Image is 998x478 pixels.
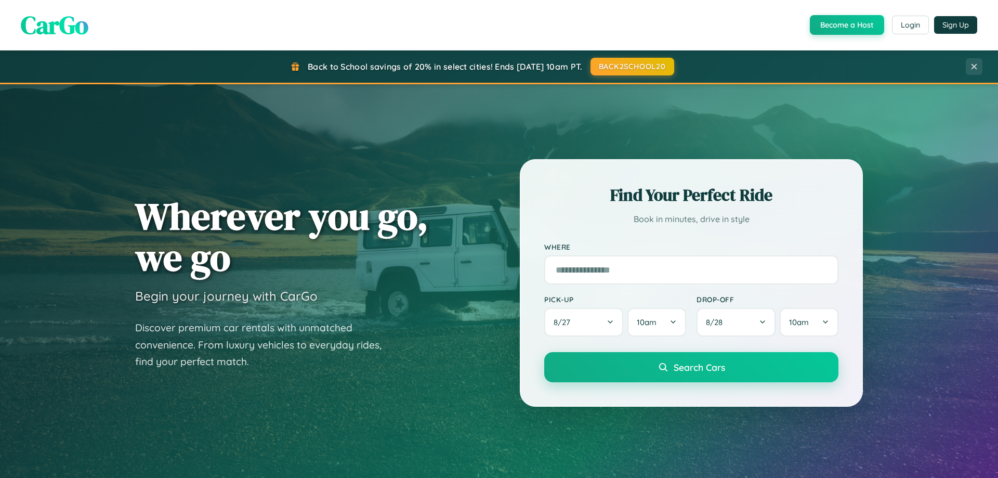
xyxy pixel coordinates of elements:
label: Pick-up [544,295,686,304]
button: Sign Up [934,16,977,34]
span: Search Cars [674,361,725,373]
p: Discover premium car rentals with unmatched convenience. From luxury vehicles to everyday rides, ... [135,319,395,370]
h3: Begin your journey with CarGo [135,288,318,304]
span: 8 / 28 [706,317,728,327]
button: 10am [627,308,686,337]
span: 10am [637,317,656,327]
button: BACK2SCHOOL20 [590,58,674,75]
label: Drop-off [697,295,838,304]
button: Login [892,16,929,34]
span: 8 / 27 [554,317,575,327]
h1: Wherever you go, we go [135,196,428,278]
p: Book in minutes, drive in style [544,212,838,227]
h2: Find Your Perfect Ride [544,184,838,206]
span: 10am [789,317,809,327]
label: Where [544,242,838,251]
span: CarGo [21,8,88,42]
button: 10am [780,308,838,337]
button: Search Cars [544,352,838,382]
button: 8/27 [544,308,623,337]
button: Become a Host [810,15,884,35]
button: 8/28 [697,308,776,337]
span: Back to School savings of 20% in select cities! Ends [DATE] 10am PT. [308,61,582,72]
